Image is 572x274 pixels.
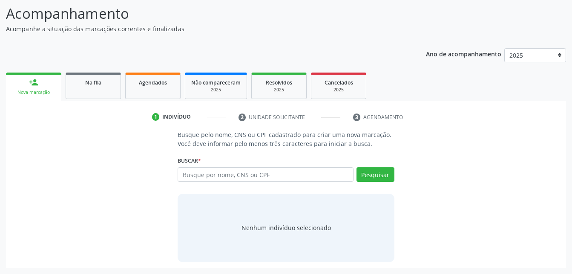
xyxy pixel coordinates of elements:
[12,89,55,96] div: Nova marcação
[139,79,167,86] span: Agendados
[426,48,501,59] p: Ano de acompanhamento
[6,24,398,33] p: Acompanhe a situação das marcações correntes e finalizadas
[266,79,292,86] span: Resolvidos
[241,223,331,232] div: Nenhum indivíduo selecionado
[258,87,300,93] div: 2025
[178,167,353,182] input: Busque por nome, CNS ou CPF
[178,130,394,148] p: Busque pelo nome, CNS ou CPF cadastrado para criar uma nova marcação. Você deve informar pelo men...
[29,78,38,87] div: person_add
[317,87,360,93] div: 2025
[178,154,201,167] label: Buscar
[191,79,241,86] span: Não compareceram
[6,3,398,24] p: Acompanhamento
[191,87,241,93] div: 2025
[162,113,191,121] div: Indivíduo
[325,79,353,86] span: Cancelados
[85,79,101,86] span: Na fila
[152,113,160,121] div: 1
[356,167,394,182] button: Pesquisar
